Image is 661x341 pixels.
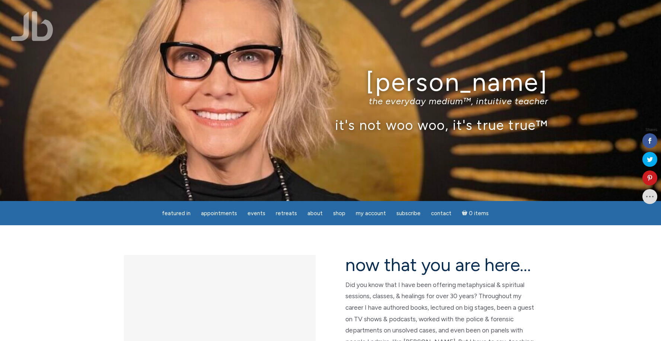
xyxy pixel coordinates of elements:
span: Retreats [276,210,297,217]
span: Appointments [201,210,237,217]
img: Jamie Butler. The Everyday Medium [11,11,53,41]
i: Cart [462,210,469,217]
span: Events [248,210,265,217]
a: Appointments [197,206,242,221]
a: Contact [427,206,456,221]
a: My Account [351,206,390,221]
p: the everyday medium™, intuitive teacher [113,96,548,106]
span: 0 items [469,211,489,216]
h2: now that you are here… [345,255,537,275]
a: Retreats [271,206,301,221]
span: About [307,210,323,217]
span: Shop [333,210,345,217]
p: it's not woo woo, it's true true™ [113,117,548,133]
a: Shop [329,206,350,221]
a: featured in [157,206,195,221]
span: Shares [645,128,657,132]
h1: [PERSON_NAME] [113,68,548,96]
a: Events [243,206,270,221]
span: Subscribe [396,210,421,217]
span: My Account [356,210,386,217]
span: featured in [162,210,191,217]
a: Cart0 items [457,205,493,221]
a: About [303,206,327,221]
a: Subscribe [392,206,425,221]
span: Contact [431,210,451,217]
